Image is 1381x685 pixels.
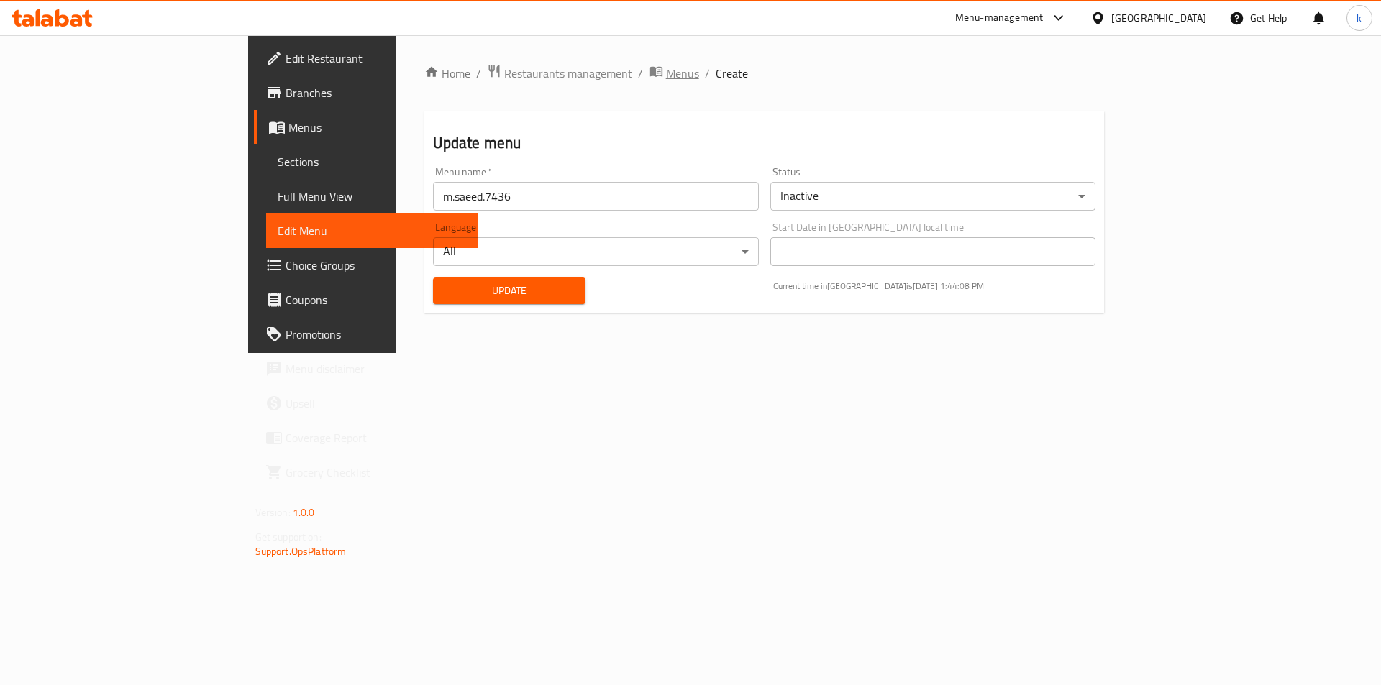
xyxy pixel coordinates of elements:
[955,9,1044,27] div: Menu-management
[254,351,479,386] a: Menu disclaimer
[286,257,468,274] span: Choice Groups
[504,65,632,82] span: Restaurants management
[254,41,479,75] a: Edit Restaurant
[773,280,1096,293] p: Current time in [GEOGRAPHIC_DATA] is [DATE] 1:44:08 PM
[286,464,468,481] span: Grocery Checklist
[286,50,468,67] span: Edit Restaurant
[433,132,1096,154] h2: Update menu
[266,144,479,179] a: Sections
[254,282,479,317] a: Coupons
[288,119,468,136] span: Menus
[286,360,468,377] span: Menu disclaimer
[666,65,699,82] span: Menus
[424,64,1105,83] nav: breadcrumb
[649,64,699,83] a: Menus
[1357,10,1362,26] span: k
[255,503,291,522] span: Version:
[433,182,759,211] input: Please enter Menu name
[638,65,643,82] li: /
[286,326,468,343] span: Promotions
[286,291,468,308] span: Coupons
[254,420,479,455] a: Coverage Report
[716,65,748,82] span: Create
[286,429,468,446] span: Coverage Report
[255,528,322,546] span: Get support on:
[254,317,479,351] a: Promotions
[255,542,347,561] a: Support.OpsPlatform
[254,386,479,420] a: Upsell
[278,222,468,239] span: Edit Menu
[445,282,574,300] span: Update
[286,84,468,101] span: Branches
[286,395,468,412] span: Upsell
[254,110,479,144] a: Menus
[705,65,710,82] li: /
[254,75,479,110] a: Branches
[266,179,479,213] a: Full Menu View
[293,503,315,522] span: 1.0.0
[254,455,479,489] a: Grocery Checklist
[476,65,481,82] li: /
[433,277,585,304] button: Update
[770,182,1096,211] div: Inactive
[433,237,759,266] div: All
[278,153,468,170] span: Sections
[1111,10,1206,26] div: [GEOGRAPHIC_DATA]
[254,248,479,282] a: Choice Groups
[487,64,632,83] a: Restaurants management
[266,213,479,248] a: Edit Menu
[278,188,468,205] span: Full Menu View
